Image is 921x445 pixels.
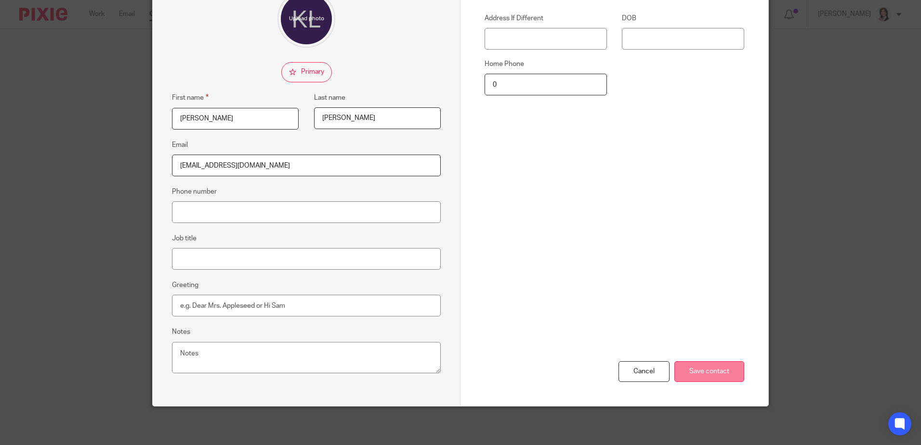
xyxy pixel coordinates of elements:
label: Last name [314,93,345,103]
label: First name [172,92,209,103]
label: Greeting [172,280,198,290]
div: Cancel [618,361,670,382]
label: Email [172,140,188,150]
label: Home Phone [485,59,607,69]
label: Job title [172,234,197,243]
label: DOB [622,13,744,23]
label: Address If Different [485,13,607,23]
input: e.g. Dear Mrs. Appleseed or Hi Sam [172,295,441,316]
input: Save contact [674,361,744,382]
label: Notes [172,327,190,337]
label: Phone number [172,187,217,196]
